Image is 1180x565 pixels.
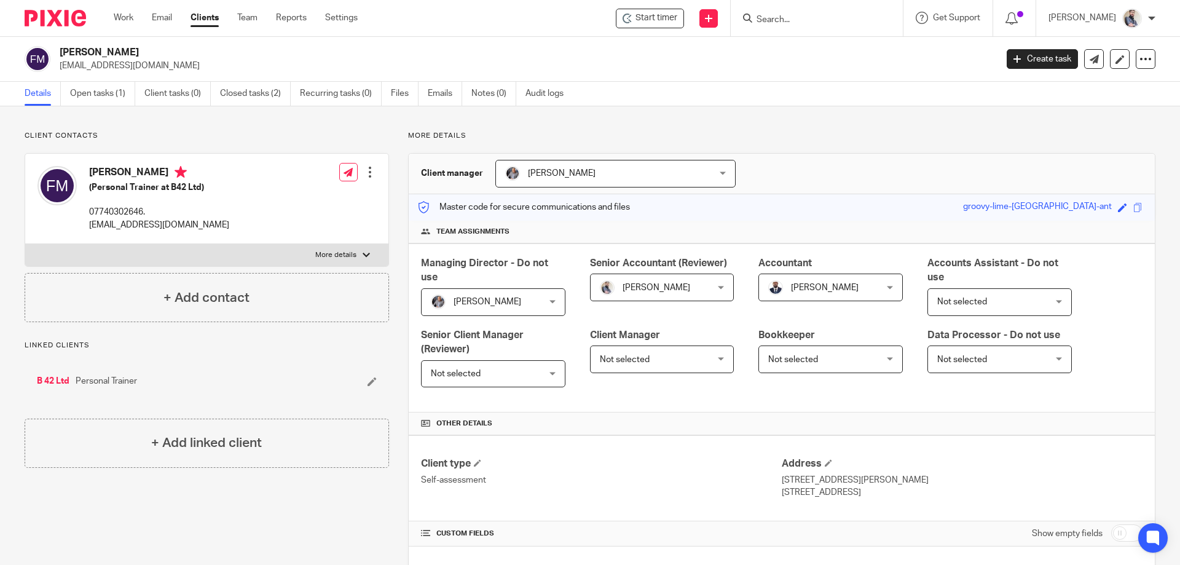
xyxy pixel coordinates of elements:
input: Search [755,15,866,26]
p: Master code for secure communications and files [418,201,630,213]
span: Start timer [635,12,677,25]
a: Recurring tasks (0) [300,82,382,106]
img: WhatsApp%20Image%202022-05-18%20at%206.27.04%20PM.jpeg [768,280,783,295]
h2: [PERSON_NAME] [60,46,803,59]
h4: + Add contact [163,288,250,307]
span: [PERSON_NAME] [623,283,690,292]
a: B 42 Ltd [37,375,69,387]
span: Client Manager [590,330,660,340]
h4: Address [782,457,1143,470]
p: [EMAIL_ADDRESS][DOMAIN_NAME] [60,60,988,72]
span: [PERSON_NAME] [528,169,596,178]
img: -%20%20-%20studio@ingrained.co.uk%20for%20%20-20220223%20at%20101413%20-%201W1A2026.jpg [431,294,446,309]
span: [PERSON_NAME] [791,283,859,292]
a: Details [25,82,61,106]
a: Emails [428,82,462,106]
img: Pixie%2002.jpg [600,280,615,295]
span: Other details [436,419,492,429]
span: Bookkeeper [758,330,815,340]
a: Team [237,12,258,24]
p: More details [408,131,1155,141]
p: [STREET_ADDRESS] [782,486,1143,499]
p: [EMAIL_ADDRESS][DOMAIN_NAME] [89,219,229,231]
div: Ffion McGowan [616,9,684,28]
a: Closed tasks (2) [220,82,291,106]
h4: Client type [421,457,782,470]
span: Senior Accountant (Reviewer) [590,258,727,268]
span: Data Processor - Do not use [927,330,1060,340]
span: Personal Trainer [76,375,137,387]
span: [PERSON_NAME] [454,298,521,306]
span: Accounts Assistant - Do not use [927,258,1058,282]
h4: CUSTOM FIELDS [421,529,782,539]
h4: + Add linked client [151,433,262,452]
span: Senior Client Manager (Reviewer) [421,330,524,354]
label: Show empty fields [1032,527,1103,540]
a: Clients [191,12,219,24]
p: Self-assessment [421,474,782,486]
a: Client tasks (0) [144,82,211,106]
span: Accountant [758,258,812,268]
a: Audit logs [525,82,573,106]
p: More details [315,250,356,260]
a: Work [114,12,133,24]
span: Not selected [937,298,987,306]
span: Team assignments [436,227,509,237]
a: Settings [325,12,358,24]
a: Notes (0) [471,82,516,106]
img: svg%3E [25,46,50,72]
span: Managing Director - Do not use [421,258,548,282]
h3: Client manager [421,167,483,180]
span: Not selected [600,355,650,364]
a: Files [391,82,419,106]
h5: (Personal Trainer at B42 Ltd) [89,181,229,194]
span: Not selected [431,369,481,378]
a: Email [152,12,172,24]
img: svg%3E [37,166,77,205]
img: Pixie [25,10,86,26]
a: Create task [1007,49,1078,69]
h4: [PERSON_NAME] [89,166,229,181]
a: Reports [276,12,307,24]
i: Primary [175,166,187,178]
div: groovy-lime-[GEOGRAPHIC_DATA]-ant [963,200,1112,215]
img: -%20%20-%20studio@ingrained.co.uk%20for%20%20-20220223%20at%20101413%20-%201W1A2026.jpg [505,166,520,181]
a: Open tasks (1) [70,82,135,106]
p: [STREET_ADDRESS][PERSON_NAME] [782,474,1143,486]
span: Not selected [937,355,987,364]
span: Get Support [933,14,980,22]
p: [PERSON_NAME] [1048,12,1116,24]
p: 07740302646. [89,206,229,218]
p: Client contacts [25,131,389,141]
img: Pixie%2002.jpg [1122,9,1142,28]
p: Linked clients [25,341,389,350]
span: Not selected [768,355,818,364]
